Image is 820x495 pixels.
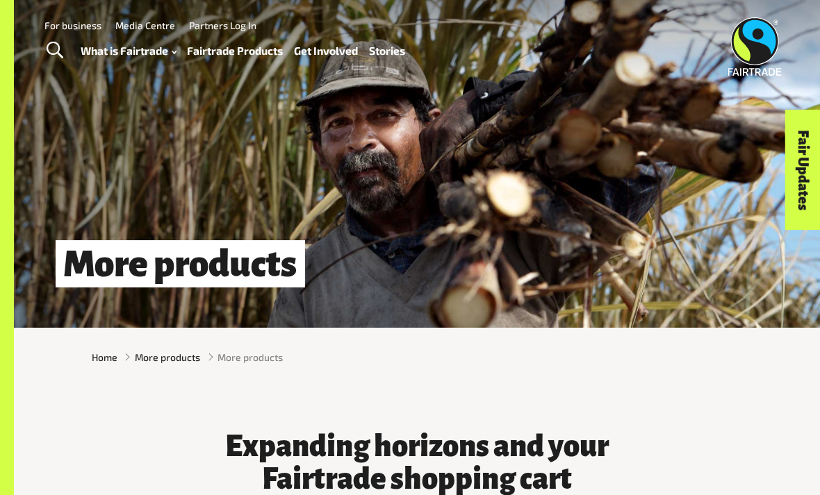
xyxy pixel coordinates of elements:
[38,33,72,68] a: Toggle Search
[189,19,256,31] a: Partners Log In
[369,41,405,60] a: Stories
[92,350,117,364] a: Home
[203,430,631,495] h3: Expanding horizons and your Fairtrade shopping cart
[187,41,283,60] a: Fairtrade Products
[135,350,200,364] a: More products
[728,17,781,76] img: Fairtrade Australia New Zealand logo
[56,240,305,287] h1: More products
[115,19,175,31] a: Media Centre
[218,350,283,364] span: More products
[81,41,177,60] a: What is Fairtrade
[294,41,358,60] a: Get Involved
[44,19,101,31] a: For business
